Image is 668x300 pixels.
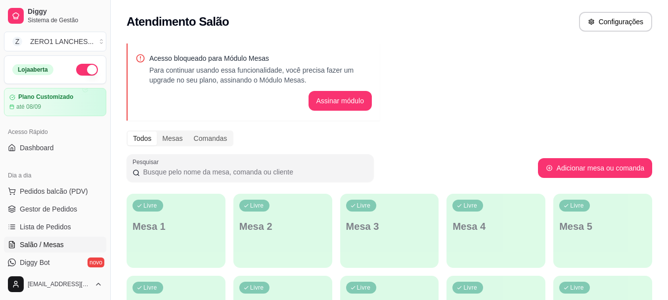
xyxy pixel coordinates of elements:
[149,65,372,85] p: Para continuar usando essa funcionalidade, você precisa fazer um upgrade no seu plano, assinando ...
[570,284,584,292] p: Livre
[579,12,652,32] button: Configurações
[20,257,50,267] span: Diggy Bot
[20,222,71,232] span: Lista de Pedidos
[76,64,98,76] button: Alterar Status
[28,16,102,24] span: Sistema de Gestão
[4,272,106,296] button: [EMAIL_ADDRESS][DOMAIN_NAME]
[128,131,157,145] div: Todos
[133,158,162,166] label: Pesquisar
[4,4,106,28] a: DiggySistema de Gestão
[250,202,264,210] p: Livre
[20,204,77,214] span: Gestor de Pedidos
[18,93,73,101] article: Plano Customizado
[553,194,652,268] button: LivreMesa 5
[127,14,229,30] h2: Atendimento Salão
[570,202,584,210] p: Livre
[20,143,54,153] span: Dashboard
[452,219,539,233] p: Mesa 4
[357,284,371,292] p: Livre
[239,219,326,233] p: Mesa 2
[12,37,22,46] span: Z
[20,240,64,250] span: Salão / Mesas
[446,194,545,268] button: LivreMesa 4
[559,219,646,233] p: Mesa 5
[133,219,220,233] p: Mesa 1
[4,255,106,270] a: Diggy Botnovo
[157,131,188,145] div: Mesas
[4,168,106,183] div: Dia a dia
[143,202,157,210] p: Livre
[149,53,372,63] p: Acesso bloqueado para Módulo Mesas
[28,280,90,288] span: [EMAIL_ADDRESS][DOMAIN_NAME]
[4,140,106,156] a: Dashboard
[28,7,102,16] span: Diggy
[4,219,106,235] a: Lista de Pedidos
[143,284,157,292] p: Livre
[463,284,477,292] p: Livre
[538,158,652,178] button: Adicionar mesa ou comanda
[140,167,368,177] input: Pesquisar
[4,32,106,51] button: Select a team
[20,186,88,196] span: Pedidos balcão (PDV)
[340,194,439,268] button: LivreMesa 3
[346,219,433,233] p: Mesa 3
[250,284,264,292] p: Livre
[4,88,106,116] a: Plano Customizadoaté 08/09
[16,103,41,111] article: até 08/09
[127,194,225,268] button: LivreMesa 1
[309,91,372,111] button: Assinar módulo
[12,64,53,75] div: Loja aberta
[4,124,106,140] div: Acesso Rápido
[188,131,233,145] div: Comandas
[4,237,106,253] a: Salão / Mesas
[357,202,371,210] p: Livre
[4,183,106,199] button: Pedidos balcão (PDV)
[30,37,93,46] div: ZERO1 LANCHES ...
[233,194,332,268] button: LivreMesa 2
[4,201,106,217] a: Gestor de Pedidos
[463,202,477,210] p: Livre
